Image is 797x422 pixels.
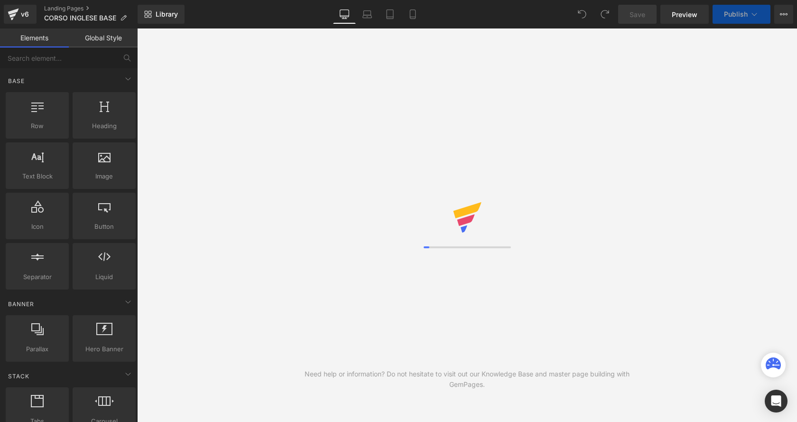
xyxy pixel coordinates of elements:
a: Tablet [379,5,401,24]
span: Image [75,171,133,181]
span: Button [75,222,133,232]
span: Preview [672,9,697,19]
a: Preview [660,5,709,24]
a: Laptop [356,5,379,24]
a: New Library [138,5,185,24]
span: Parallax [9,344,66,354]
span: Base [7,76,26,85]
button: Publish [713,5,770,24]
span: Heading [75,121,133,131]
span: Publish [724,10,748,18]
span: Hero Banner [75,344,133,354]
span: Icon [9,222,66,232]
span: Save [630,9,645,19]
a: Mobile [401,5,424,24]
span: Separator [9,272,66,282]
a: Landing Pages [44,5,138,12]
a: v6 [4,5,37,24]
button: More [774,5,793,24]
span: Text Block [9,171,66,181]
a: Desktop [333,5,356,24]
button: Redo [595,5,614,24]
span: Banner [7,300,35,309]
span: CORSO INGLESE BASE [44,14,116,22]
span: Liquid [75,272,133,282]
span: Row [9,121,66,131]
span: Library [156,10,178,19]
button: Undo [573,5,592,24]
div: Open Intercom Messenger [765,390,788,413]
div: Need help or information? Do not hesitate to visit out our Knowledge Base and master page buildin... [302,369,632,390]
span: Stack [7,372,30,381]
a: Global Style [69,28,138,47]
div: v6 [19,8,31,20]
